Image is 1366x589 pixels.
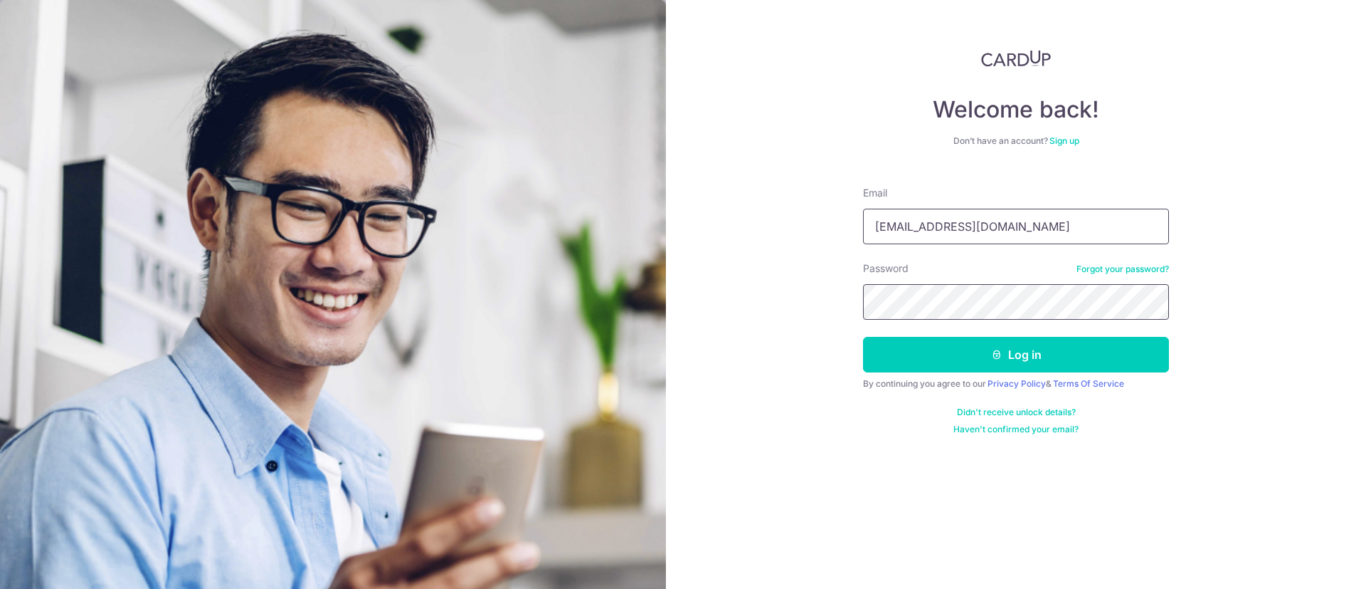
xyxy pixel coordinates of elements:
button: Log in [863,337,1169,372]
a: Haven't confirmed your email? [953,424,1079,435]
div: Don’t have an account? [863,135,1169,147]
input: Enter your Email [863,209,1169,244]
a: Forgot your password? [1076,264,1169,275]
label: Password [863,261,909,276]
label: Email [863,186,887,200]
a: Terms Of Service [1053,378,1124,389]
img: CardUp Logo [981,50,1051,67]
div: By continuing you agree to our & [863,378,1169,390]
a: Privacy Policy [988,378,1046,389]
a: Sign up [1049,135,1079,146]
h4: Welcome back! [863,95,1169,124]
a: Didn't receive unlock details? [957,407,1076,418]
